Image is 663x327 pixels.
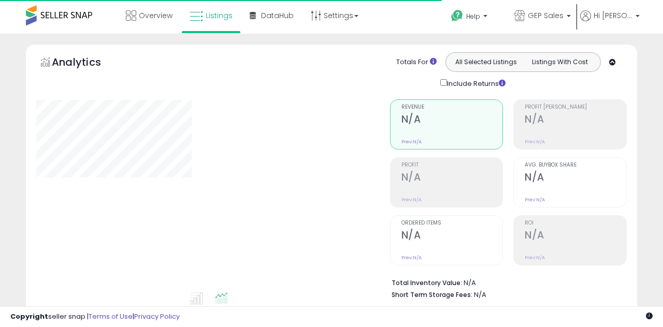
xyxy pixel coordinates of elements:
small: Prev: N/A [401,255,422,261]
button: Listings With Cost [523,55,597,69]
h2: N/A [401,229,503,243]
b: Total Inventory Value: [392,278,462,287]
a: Hi [PERSON_NAME] [580,10,640,34]
a: Help [443,2,505,34]
span: N/A [474,290,486,300]
div: Include Returns [433,77,518,89]
h2: N/A [525,113,626,127]
h2: N/A [525,229,626,243]
a: Privacy Policy [134,311,180,321]
div: seller snap | | [10,312,180,322]
small: Prev: N/A [525,139,545,145]
a: Terms of Use [89,311,133,321]
h2: N/A [401,113,503,127]
span: Overview [139,10,172,21]
small: Prev: N/A [525,255,545,261]
span: Profit [PERSON_NAME] [525,105,626,110]
span: Profit [401,162,503,168]
span: Revenue [401,105,503,110]
span: Listings [206,10,233,21]
span: GEP Sales [528,10,564,21]
h2: N/A [525,171,626,185]
span: ROI [525,220,626,226]
b: Short Term Storage Fees: [392,290,472,299]
span: Avg. Buybox Share [525,162,626,168]
span: Hi [PERSON_NAME] [594,10,632,21]
div: Totals For [396,57,437,67]
h5: Analytics [52,55,121,72]
span: DataHub [261,10,294,21]
small: Prev: N/A [401,197,422,203]
h2: N/A [401,171,503,185]
span: Help [466,12,480,21]
strong: Copyright [10,311,48,321]
small: Prev: N/A [401,139,422,145]
span: Ordered Items [401,220,503,226]
i: Get Help [451,9,464,22]
button: All Selected Listings [449,55,523,69]
li: N/A [392,276,619,288]
small: Prev: N/A [525,197,545,203]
